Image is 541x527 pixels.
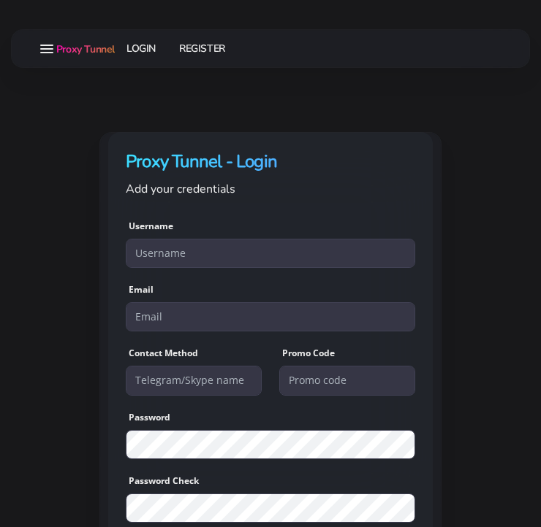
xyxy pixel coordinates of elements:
iframe: Webchat Widget [457,443,523,509]
span: Proxy Tunnel [56,42,115,56]
p: Add your credentials [126,180,415,199]
a: Login [126,35,156,62]
input: Email [126,302,415,331]
label: Username [129,220,173,233]
input: Telegram/Skype name [126,366,262,395]
h4: Proxy Tunnel - Login [126,150,415,174]
input: Promo code [279,366,415,395]
label: Email [129,283,154,296]
label: Contact Method [129,347,198,360]
a: Proxy Tunnel [53,37,115,61]
input: Username [126,239,415,268]
label: Password [129,411,170,424]
label: Password Check [129,474,199,488]
a: Register [179,35,225,62]
label: Promo Code [282,347,335,360]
